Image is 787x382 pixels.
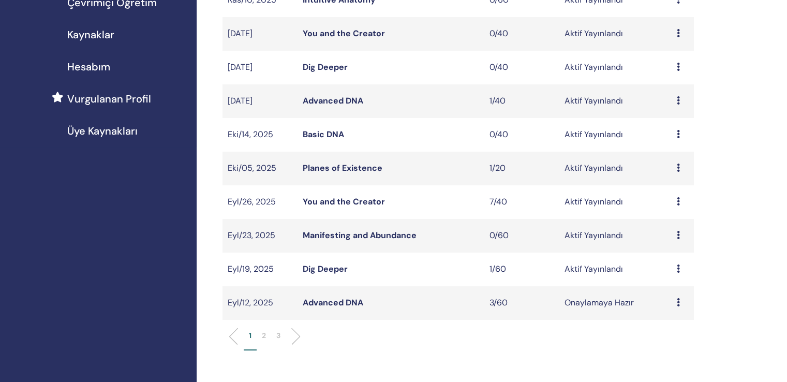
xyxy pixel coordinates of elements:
td: 3/60 [484,286,559,320]
td: 1/20 [484,152,559,185]
td: 0/40 [484,51,559,84]
a: Advanced DNA [303,95,363,106]
a: You and the Creator [303,28,385,39]
a: Dig Deeper [303,62,348,72]
a: Manifesting and Abundance [303,230,417,241]
a: You and the Creator [303,196,385,207]
span: Kaynaklar [67,27,114,42]
td: [DATE] [222,17,298,51]
a: Advanced DNA [303,297,363,308]
span: Vurgulanan Profil [67,91,151,107]
td: [DATE] [222,84,298,118]
td: Eyl/12, 2025 [222,286,298,320]
td: 1/60 [484,253,559,286]
td: Eyl/26, 2025 [222,185,298,219]
td: Onaylamaya Hazır [559,286,672,320]
td: Eki/14, 2025 [222,118,298,152]
td: 7/40 [484,185,559,219]
td: 0/60 [484,219,559,253]
td: Aktif Yayınlandı [559,84,672,118]
td: Aktif Yayınlandı [559,17,672,51]
td: Aktif Yayınlandı [559,219,672,253]
p: 2 [262,330,266,341]
p: 3 [276,330,280,341]
a: Basic DNA [303,129,344,140]
td: Aktif Yayınlandı [559,152,672,185]
td: [DATE] [222,51,298,84]
a: Dig Deeper [303,263,348,274]
td: Aktif Yayınlandı [559,51,672,84]
td: 0/40 [484,17,559,51]
a: Planes of Existence [303,163,382,173]
td: Aktif Yayınlandı [559,118,672,152]
span: Üye Kaynakları [67,123,138,139]
td: Aktif Yayınlandı [559,185,672,219]
td: Aktif Yayınlandı [559,253,672,286]
td: 1/40 [484,84,559,118]
span: Hesabım [67,59,110,75]
td: 0/40 [484,118,559,152]
p: 1 [249,330,251,341]
td: Eyl/19, 2025 [222,253,298,286]
td: Eki/05, 2025 [222,152,298,185]
td: Eyl/23, 2025 [222,219,298,253]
